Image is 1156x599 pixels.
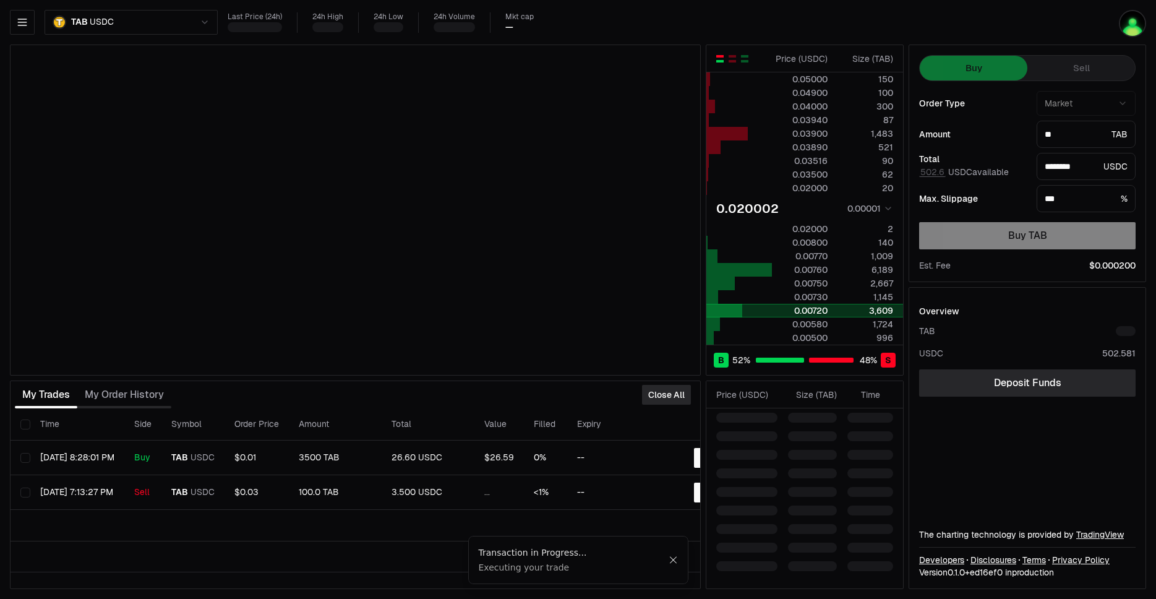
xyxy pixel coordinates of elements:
a: Privacy Policy [1052,554,1110,566]
div: 90 [838,155,893,167]
button: Select all [20,420,30,429]
button: Show Buy Orders Only [740,54,750,64]
div: 0.00750 [773,277,828,290]
div: 0.03890 [773,141,828,153]
th: Amount [289,408,382,441]
span: TAB [171,487,188,498]
div: 6,189 [838,264,893,276]
th: Value [474,408,524,441]
iframe: Financial Chart [11,45,700,375]
div: 0.05000 [773,73,828,85]
div: Overview [919,305,959,317]
img: TAB.png [53,15,66,29]
div: Buy [134,452,152,463]
div: 0.02000 [773,223,828,235]
div: 996 [838,332,893,344]
div: TAB [1037,121,1136,148]
img: utf8 [1119,10,1146,37]
div: 1,145 [838,291,893,303]
th: Time [30,408,124,441]
div: Size ( TAB ) [788,389,837,401]
th: Symbol [161,408,225,441]
div: 150 [838,73,893,85]
div: 0.04000 [773,100,828,113]
td: -- [567,441,651,475]
th: Expiry [567,408,651,441]
div: 0.00580 [773,318,828,330]
div: Amount [919,130,1027,139]
span: 48 % [860,354,877,366]
button: Select row [20,453,30,463]
div: 3,609 [838,304,893,317]
div: 1,724 [838,318,893,330]
div: 24h Volume [434,12,475,22]
div: Executing your trade [479,561,669,574]
div: 1,483 [838,127,893,140]
span: $0.03 [234,486,259,498]
time: [DATE] 7:13:27 PM [40,486,113,498]
button: My Order History [77,382,171,407]
div: — [505,22,513,33]
div: 24h High [312,12,343,22]
div: Version 0.1.0 + in production [919,566,1136,579]
div: 1,009 [838,250,893,262]
div: Size ( TAB ) [838,53,893,65]
span: $0.01 [234,452,256,463]
div: USDC [919,347,943,360]
button: Show Sell Orders Only [727,54,737,64]
div: 24h Low [374,12,403,22]
span: 52 % [732,354,750,366]
div: TAB [919,325,935,337]
div: $26.59 [484,452,514,463]
div: 0.03900 [773,127,828,140]
div: Order Type [919,99,1027,108]
button: Show Buy and Sell Orders [715,54,725,64]
th: Total [382,408,474,441]
button: Close All [642,385,691,405]
td: -- [567,475,651,510]
div: 3.500 USDC [392,487,465,498]
time: [DATE] 8:28:01 PM [40,452,114,463]
div: 0.00800 [773,236,828,249]
div: 0.02000 [773,182,828,194]
div: 0% [534,452,557,463]
span: TAB [71,17,87,28]
div: 0.00770 [773,250,828,262]
div: 0.03516 [773,155,828,167]
div: 0.03940 [773,114,828,126]
span: USDC [191,487,215,498]
button: My Trades [15,382,77,407]
div: The charting technology is provided by [919,528,1136,541]
div: 2 [838,223,893,235]
button: 0.00001 [844,201,893,216]
div: 100 [838,87,893,99]
div: 0.00730 [773,291,828,303]
div: 100.0 TAB [299,487,372,498]
span: USDC available [919,166,1009,178]
div: 0.00720 [773,304,828,317]
div: 300 [838,100,893,113]
button: Market [1037,91,1136,116]
span: USDC [191,452,215,463]
span: TAB [171,452,188,463]
div: 2,667 [838,277,893,290]
span: B [718,354,724,366]
div: 0.04900 [773,87,828,99]
div: Sell [134,487,152,498]
a: Disclosures [970,554,1016,566]
div: 0.00760 [773,264,828,276]
div: Last Price (24h) [228,12,282,22]
div: 20 [838,182,893,194]
div: Transaction in Progress... [479,546,669,559]
button: Close [669,555,678,565]
span: $0.000200 [1089,259,1136,272]
div: 3500 TAB [299,452,372,463]
div: 0.03500 [773,168,828,181]
div: Time [847,389,880,401]
div: 0.00500 [773,332,828,344]
div: Mkt cap [505,12,534,22]
a: Developers [919,554,964,566]
div: Max. Slippage [919,194,1027,203]
div: 87 [838,114,893,126]
button: Close [694,483,730,502]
